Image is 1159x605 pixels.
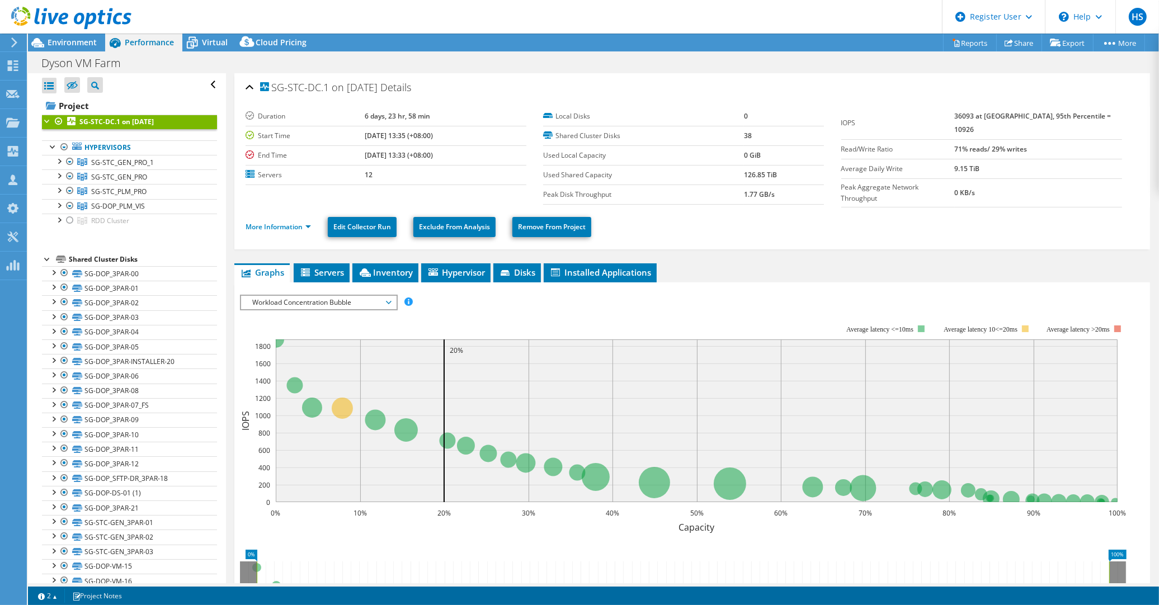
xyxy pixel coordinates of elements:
[499,267,535,278] span: Disks
[48,37,97,48] span: Environment
[42,545,217,559] a: SG-STC-GEN_3PAR-03
[42,199,217,214] a: SG-DOP_PLM_VIS
[744,170,777,179] b: 126.85 TiB
[522,508,535,518] text: 30%
[42,530,217,544] a: SG-STC-GEN_3PAR-02
[91,187,147,196] span: SG-STC_PLM_PRO
[246,111,365,122] label: Duration
[679,521,715,533] text: Capacity
[266,498,270,507] text: 0
[42,427,217,442] a: SG-DOP_3PAR-10
[943,34,997,51] a: Reports
[64,589,130,603] a: Project Notes
[841,163,955,174] label: Average Daily Write
[69,253,217,266] div: Shared Cluster Disks
[543,130,744,141] label: Shared Cluster Disks
[42,339,217,354] a: SG-DOP_3PAR-05
[240,267,284,278] span: Graphs
[246,130,365,141] label: Start Time
[42,384,217,398] a: SG-DOP_3PAR-08
[955,164,980,173] b: 9.15 TiB
[1059,12,1069,22] svg: \n
[91,201,145,211] span: SG-DOP_PLM_VIS
[79,117,154,126] b: SG-STC-DC.1 on [DATE]
[42,214,217,228] a: RDD Cluster
[42,413,217,427] a: SG-DOP_3PAR-09
[1047,325,1110,333] text: Average latency >20ms
[36,57,138,69] h1: Dyson VM Farm
[859,508,872,518] text: 70%
[42,559,217,574] a: SG-DOP-VM-15
[365,111,430,121] b: 6 days, 23 hr, 58 min
[543,169,744,181] label: Used Shared Capacity
[42,574,217,588] a: SG-DOP-VM-16
[42,456,217,471] a: SG-DOP_3PAR-12
[365,170,373,179] b: 12
[841,144,955,155] label: Read/Write Ratio
[744,111,748,121] b: 0
[846,325,913,333] tspan: Average latency <=10ms
[1027,508,1040,518] text: 90%
[543,150,744,161] label: Used Local Capacity
[246,150,365,161] label: End Time
[255,411,271,420] text: 1000
[955,111,1111,134] b: 36093 at [GEOGRAPHIC_DATA], 95th Percentile = 10926
[42,140,217,155] a: Hypervisors
[42,354,217,368] a: SG-DOP_3PAR-INSTALLER-20
[255,359,271,368] text: 1600
[42,155,217,169] a: SG-STC_GEN_PRO_1
[258,446,270,455] text: 600
[1093,34,1145,51] a: More
[1129,8,1147,26] span: HS
[543,111,744,122] label: Local Disks
[42,281,217,295] a: SG-DOP_3PAR-01
[512,217,591,237] a: Remove From Project
[42,310,217,325] a: SG-DOP_3PAR-03
[437,508,451,518] text: 20%
[91,216,129,225] span: RDD Cluster
[30,589,65,603] a: 2
[247,296,390,309] span: Workload Concentration Bubble
[91,158,154,167] span: SG-STC_GEN_PRO_1
[246,169,365,181] label: Servers
[42,295,217,310] a: SG-DOP_3PAR-02
[258,428,270,438] text: 800
[955,144,1028,154] b: 71% reads/ 29% writes
[413,217,496,237] a: Exclude From Analysis
[255,342,271,351] text: 1800
[328,217,397,237] a: Edit Collector Run
[427,267,485,278] span: Hypervisor
[91,172,147,182] span: SG-STC_GEN_PRO
[42,184,217,198] a: SG-STC_PLM_PRO
[258,463,270,472] text: 400
[239,411,252,431] text: IOPS
[299,267,344,278] span: Servers
[260,82,378,93] span: SG-STC-DC.1 on [DATE]
[246,222,311,231] a: More Information
[944,325,1017,333] tspan: Average latency 10<=20ms
[943,508,956,518] text: 80%
[744,150,761,160] b: 0 GiB
[841,182,955,204] label: Peak Aggregate Network Throughput
[42,368,217,383] a: SG-DOP_3PAR-06
[42,471,217,486] a: SG-DOP_SFTP-DR_3PAR-18
[996,34,1042,51] a: Share
[358,267,413,278] span: Inventory
[365,150,433,160] b: [DATE] 13:33 (+08:00)
[42,486,217,500] a: SG-DOP-DS-01 (1)
[744,190,775,199] b: 1.77 GB/s
[258,480,270,490] text: 200
[543,189,744,200] label: Peak Disk Throughput
[1109,508,1126,518] text: 100%
[42,115,217,129] a: SG-STC-DC.1 on [DATE]
[42,169,217,184] a: SG-STC_GEN_PRO
[255,394,271,403] text: 1200
[354,508,367,518] text: 10%
[380,81,411,94] span: Details
[774,508,788,518] text: 60%
[271,508,280,518] text: 0%
[256,37,307,48] span: Cloud Pricing
[255,376,271,386] text: 1400
[125,37,174,48] span: Performance
[744,131,752,140] b: 38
